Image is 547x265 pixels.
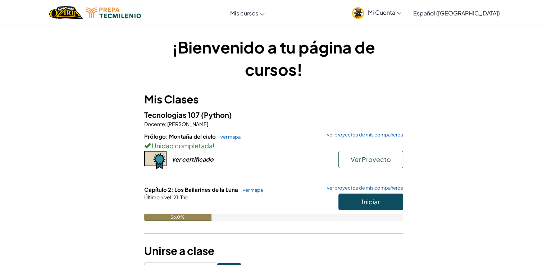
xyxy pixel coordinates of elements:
button: Ver Proyecto [338,151,403,168]
span: Capítulo 2: Los Bailarines de la Luna [144,186,239,193]
img: certificate-icon.png [144,151,167,169]
img: Home [49,5,83,20]
div: 26.0% [144,214,211,221]
h1: ¡Bienvenido a tu página de cursos! [144,36,403,80]
a: ver mapa [239,187,263,193]
a: Mi Cuenta [348,1,405,24]
a: ver mapa [217,134,241,140]
span: Trío [179,194,188,200]
div: ver certificado [172,155,213,163]
span: ! [213,141,214,150]
span: Prólogo: Montaña del cielo [144,133,217,140]
a: Español ([GEOGRAPHIC_DATA]) [409,3,503,23]
h3: Mis Clases [144,91,403,107]
span: Último nivel [144,194,171,200]
span: Iniciar [362,197,380,206]
span: Docente [144,121,165,127]
span: 21. [173,194,179,200]
a: ver proyectos de mis compañeros [323,132,403,137]
span: Unidad completada [151,141,213,150]
img: avatar [352,7,364,19]
button: Iniciar [338,194,403,210]
img: Tecmilenio logo [86,8,141,18]
span: Mi Cuenta [368,9,401,16]
span: : [171,194,173,200]
span: : [165,121,167,127]
a: Ozaria by CodeCombat logo [49,5,83,20]
h3: Unirse a clase [144,243,403,259]
a: ver certificado [144,155,213,163]
a: Mis cursos [227,3,268,23]
span: Español ([GEOGRAPHIC_DATA]) [413,9,500,17]
span: Tecnologías 107 [144,110,201,119]
span: Ver Proyecto [351,155,391,163]
span: (Python) [201,110,232,119]
span: [PERSON_NAME] [167,121,208,127]
a: ver proyectos de mis compañeros [323,186,403,190]
span: Mis cursos [230,9,258,17]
